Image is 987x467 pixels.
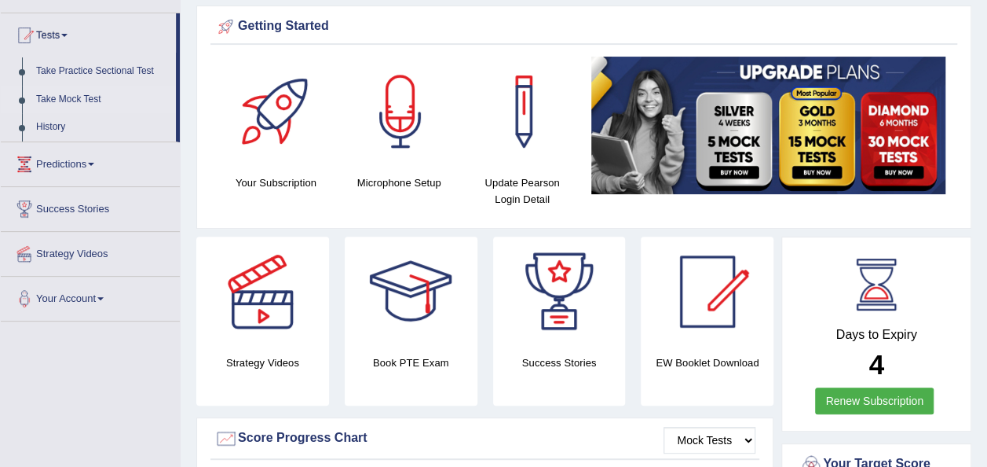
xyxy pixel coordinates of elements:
a: Take Practice Sectional Test [29,57,176,86]
h4: Your Subscription [222,175,330,191]
a: History [29,113,176,142]
h4: Strategy Videos [196,355,329,371]
h4: Microphone Setup [345,175,453,191]
a: Your Account [1,277,180,316]
div: Getting Started [214,15,953,39]
h4: Days to Expiry [799,328,953,342]
h4: Book PTE Exam [345,355,477,371]
a: Take Mock Test [29,86,176,114]
img: small5.jpg [591,57,945,193]
h4: Success Stories [493,355,626,371]
a: Success Stories [1,187,180,226]
a: Renew Subscription [815,388,934,414]
a: Tests [1,13,176,53]
a: Predictions [1,142,180,182]
div: Score Progress Chart [214,427,755,450]
h4: EW Booklet Download [641,355,773,371]
a: Strategy Videos [1,232,180,271]
b: 4 [868,349,883,380]
h4: Update Pearson Login Detail [469,175,576,208]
